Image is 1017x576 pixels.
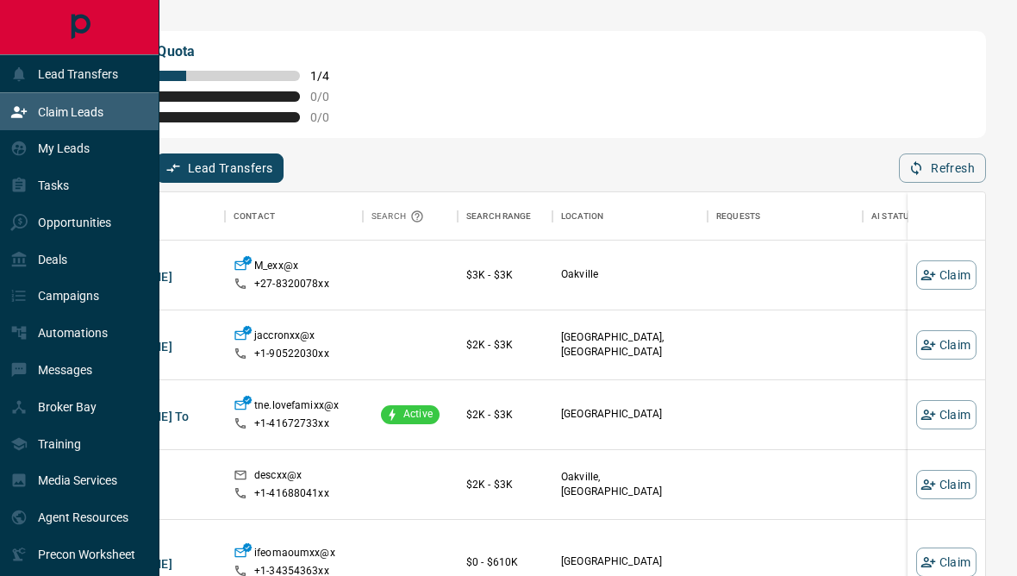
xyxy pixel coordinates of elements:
[871,192,914,241] div: AI Status
[70,192,225,241] div: Name
[310,90,348,103] span: 0 / 0
[466,267,544,283] p: $3K - $3K
[310,110,348,124] span: 0 / 0
[254,416,329,431] p: +1- 41672733xx
[561,470,699,499] p: Oakville, [GEOGRAPHIC_DATA]
[716,192,760,241] div: Requests
[466,407,544,423] p: $2K - $3K
[310,69,348,83] span: 1 / 4
[254,347,329,361] p: +1- 90522030xx
[466,477,544,492] p: $2K - $3K
[561,330,699,360] p: [GEOGRAPHIC_DATA], [GEOGRAPHIC_DATA]
[156,153,284,183] button: Lead Transfers
[561,554,699,569] p: [GEOGRAPHIC_DATA]
[466,554,544,570] p: $0 - $610K
[552,192,708,241] div: Location
[916,330,976,360] button: Claim
[561,192,603,241] div: Location
[371,192,428,241] div: Search
[254,277,329,291] p: +27- 8320078xx
[561,267,699,282] p: Oakville
[916,470,976,499] button: Claim
[466,337,544,353] p: $2K - $3K
[466,192,532,241] div: Search Range
[916,400,976,429] button: Claim
[458,192,552,241] div: Search Range
[254,329,315,347] p: jaccronxx@x
[234,192,275,241] div: Contact
[254,546,335,564] p: ifeomaoumxx@x
[708,192,863,241] div: Requests
[254,398,339,416] p: tne.lovefamixx@x
[899,153,986,183] button: Refresh
[396,407,440,422] span: Active
[254,468,302,486] p: descxx@x
[100,41,348,62] p: My Daily Quota
[225,192,363,241] div: Contact
[254,259,298,277] p: M_exx@x
[561,407,699,422] p: [GEOGRAPHIC_DATA]
[916,260,976,290] button: Claim
[254,486,329,501] p: +1- 41688041xx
